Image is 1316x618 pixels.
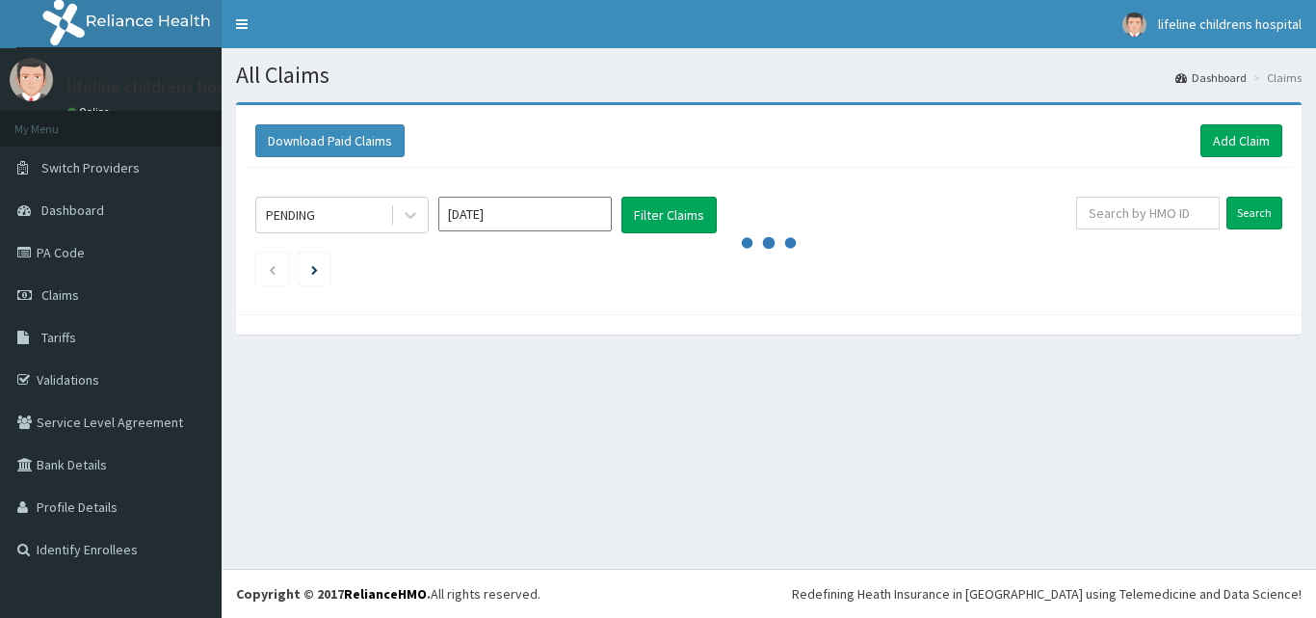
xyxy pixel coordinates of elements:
span: lifeline childrens hospital [1158,15,1302,33]
a: Add Claim [1200,124,1282,157]
li: Claims [1249,69,1302,86]
span: Switch Providers [41,159,140,176]
span: Dashboard [41,202,104,219]
svg: audio-loading [740,214,798,272]
input: Search [1226,197,1282,229]
input: Select Month and Year [438,197,612,231]
span: Claims [41,286,79,304]
div: PENDING [266,205,315,225]
a: RelianceHMO [344,585,427,603]
span: Tariffs [41,329,76,346]
img: User Image [1122,13,1146,37]
p: lifeline childrens hospital [67,78,259,95]
input: Search by HMO ID [1076,197,1220,229]
button: Download Paid Claims [255,124,405,157]
img: User Image [10,58,53,101]
a: Online [67,105,114,119]
footer: All rights reserved. [222,569,1316,618]
h1: All Claims [236,63,1302,88]
div: Redefining Heath Insurance in [GEOGRAPHIC_DATA] using Telemedicine and Data Science! [792,584,1302,604]
a: Next page [311,260,318,278]
strong: Copyright © 2017 . [236,585,431,603]
button: Filter Claims [621,197,717,233]
a: Previous page [268,260,276,278]
a: Dashboard [1175,69,1247,86]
